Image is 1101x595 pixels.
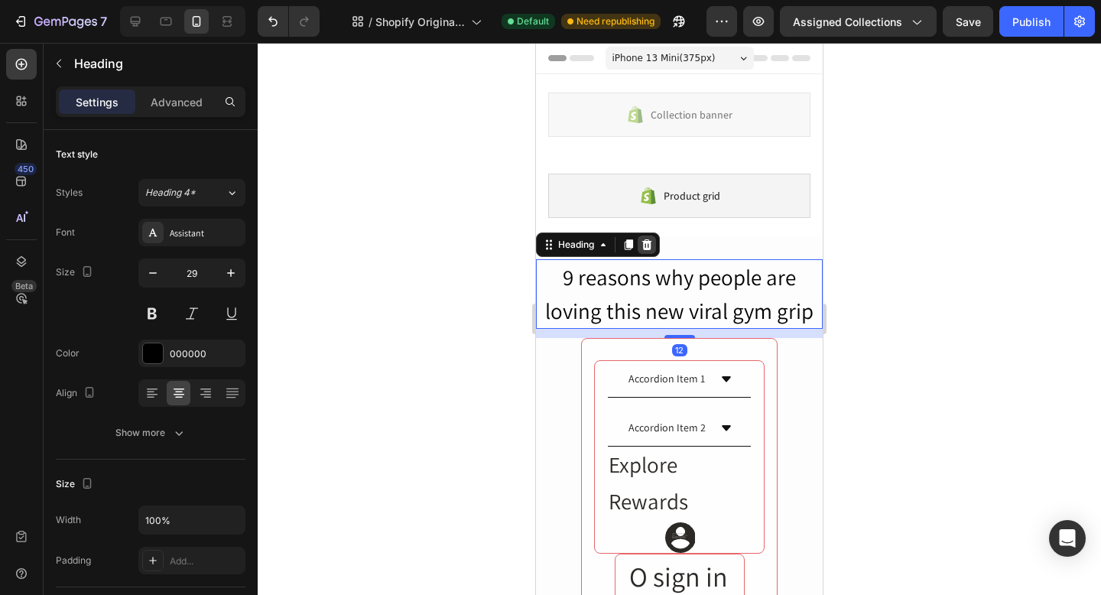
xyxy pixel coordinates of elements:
[943,6,993,37] button: Save
[375,14,465,30] span: Shopify Original Collection Template
[151,94,203,110] p: Advanced
[56,262,96,283] div: Size
[1012,14,1051,30] div: Publish
[258,6,320,37] div: Undo/Redo
[56,554,91,567] div: Padding
[56,148,98,161] div: Text style
[56,383,99,404] div: Align
[6,6,114,37] button: 7
[536,43,823,595] iframe: Design area
[74,54,239,73] p: Heading
[517,15,549,28] span: Default
[11,280,37,292] div: Beta
[369,14,372,30] span: /
[780,6,937,37] button: Assigned Collections
[56,226,75,239] div: Font
[170,347,242,361] div: 000000
[956,15,981,28] span: Save
[92,512,196,556] h2: O sign in
[56,474,96,495] div: Size
[1049,520,1086,557] div: Open Intercom Messenger
[170,226,242,240] div: Assistant
[115,425,187,441] div: Show more
[56,346,80,360] div: Color
[999,6,1064,37] button: Publish
[76,94,119,110] p: Settings
[56,186,83,200] div: Styles
[170,554,242,568] div: Add...
[100,12,107,31] p: 7
[793,14,902,30] span: Assigned Collections
[139,506,245,534] input: Auto
[138,179,245,206] button: Heading 4*
[576,15,654,28] span: Need republishing
[56,513,81,527] div: Width
[15,163,37,175] div: 450
[145,186,196,200] span: Heading 4*
[56,419,245,447] button: Show more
